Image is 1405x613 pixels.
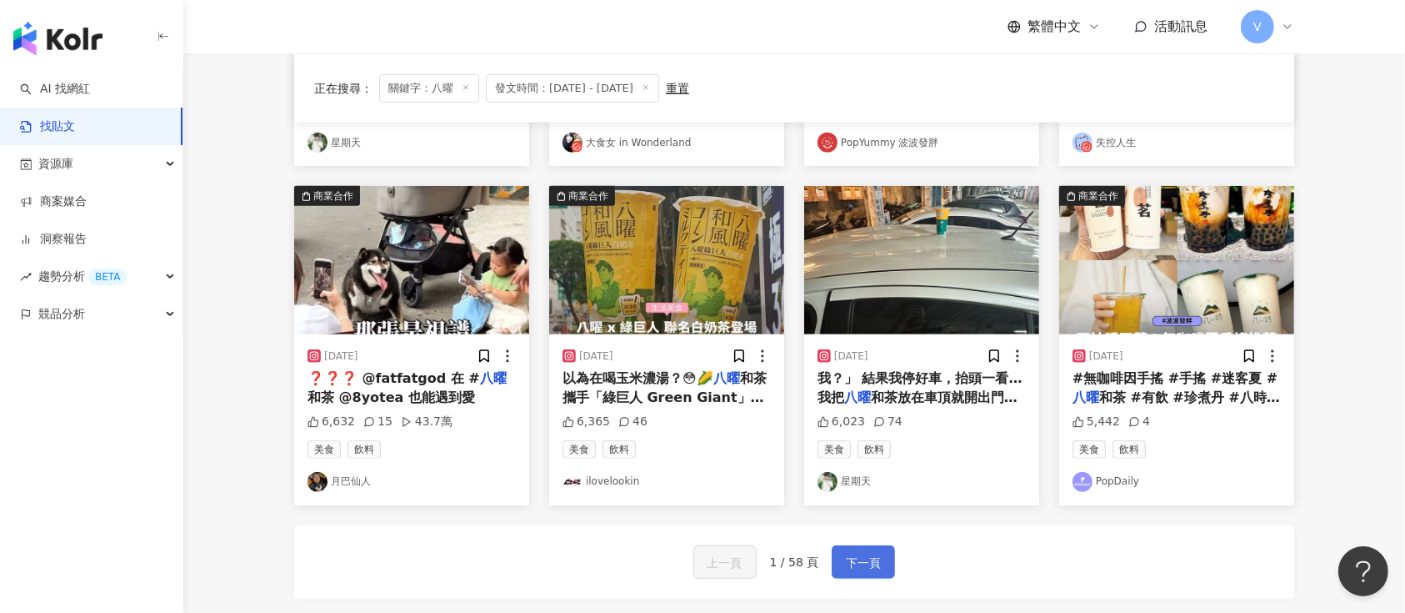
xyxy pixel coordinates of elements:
[713,370,740,386] mark: 八曜
[1112,440,1146,459] span: 飲料
[562,414,610,430] div: 6,365
[562,370,767,424] span: 和茶攜手「綠巨人 Green Giant」，推出全新話題聯名「
[844,389,871,405] mark: 八曜
[1072,472,1092,492] img: KOL Avatar
[817,440,851,459] span: 美食
[817,472,837,492] img: KOL Avatar
[1338,546,1388,596] iframe: Help Scout Beacon - Open
[379,73,479,102] span: 關鍵字：八曜
[480,370,507,386] mark: 八曜
[1072,370,1277,386] span: #無咖啡因手搖 #手搖 #迷客夏 #
[832,545,895,579] button: 下一頁
[602,440,636,459] span: 飲料
[770,555,819,569] span: 1 / 58 頁
[817,370,1022,404] span: 我？」 結果我停好車，抬頭一看… 我把
[20,81,90,98] a: searchAI 找網紅
[549,186,784,334] img: post-image
[294,186,529,334] div: post-image商業合作
[307,133,516,153] a: KOL Avatar星期天
[88,269,127,285] div: BETA
[1072,133,1092,153] img: KOL Avatar
[13,22,102,55] img: logo
[347,440,381,459] span: 飲料
[562,133,771,153] a: KOL Avatar大食女 in Wonderland
[38,258,127,295] span: 趨勢分析
[307,389,475,405] span: 和茶 @8yotea 也能遇到愛
[1154,18,1207,34] span: 活動訊息
[579,349,613,364] div: [DATE]
[1078,188,1118,204] div: 商業合作
[1072,472,1281,492] a: KOL AvatarPopDaily
[817,414,865,430] div: 6,023
[817,133,837,153] img: KOL Avatar
[1089,349,1123,364] div: [DATE]
[307,370,480,386] span: ❓❓❓ @fatfatgod 在 #
[307,472,327,492] img: KOL Avatar
[20,271,32,283] span: rise
[562,370,713,386] span: 以為在喝玉米濃湯？😳🌽
[307,440,341,459] span: 美食
[1128,414,1150,430] div: 4
[857,440,891,459] span: 飲料
[313,188,353,204] div: 商業合作
[873,414,902,430] div: 74
[294,186,529,334] img: post-image
[20,231,87,248] a: 洞察報告
[817,389,1017,424] span: 和茶放在車頂就開出門了啊啊啊 它居然
[324,349,358,364] div: [DATE]
[307,133,327,153] img: KOL Avatar
[20,193,87,210] a: 商案媒合
[562,440,596,459] span: 美食
[486,73,659,102] span: 發文時間：[DATE] - [DATE]
[1059,186,1294,334] div: post-image商業合作
[817,133,1026,153] a: KOL AvatarPopYummy 波波發胖
[401,414,452,430] div: 43.7萬
[1072,133,1281,153] a: KOL Avatar失控人生
[20,118,75,135] a: 找貼文
[1072,440,1106,459] span: 美食
[817,472,1026,492] a: KOL Avatar星期天
[38,295,85,333] span: 競品分析
[562,133,582,153] img: KOL Avatar
[562,472,771,492] a: KOL Avatarilovelookin
[834,349,868,364] div: [DATE]
[568,188,608,204] div: 商業合作
[562,472,582,492] img: KOL Avatar
[307,414,355,430] div: 6,632
[307,472,516,492] a: KOL Avatar月巴仙人
[1027,18,1081,36] span: 繁體中文
[693,545,757,579] button: 上一頁
[804,186,1039,334] img: post-image
[1253,18,1262,36] span: V
[1059,186,1294,334] img: post-image
[1072,389,1099,405] mark: 八曜
[1072,414,1120,430] div: 5,442
[666,81,689,94] div: 重置
[1072,389,1280,424] span: 和茶 #有飲 #珍煮丹 #八時神仙草
[846,553,881,573] span: 下一頁
[38,145,73,183] span: 資源庫
[363,414,392,430] div: 15
[618,414,647,430] div: 46
[549,186,784,334] div: post-image商業合作
[314,81,372,94] span: 正在搜尋 ：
